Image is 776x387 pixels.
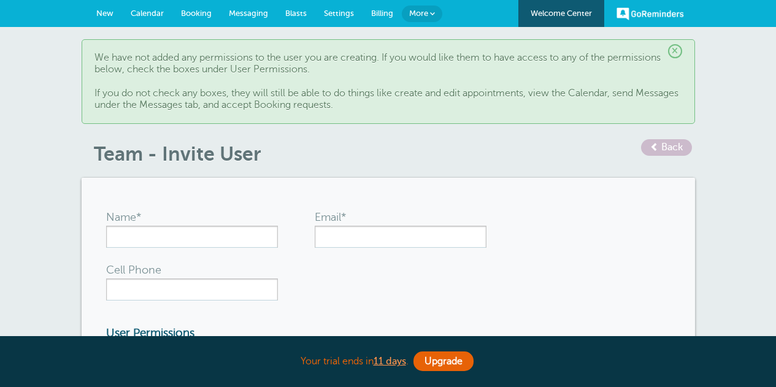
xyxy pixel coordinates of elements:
a: 11 days [374,356,406,367]
span: Blasts [285,9,307,18]
a: More [402,6,442,22]
span: Settings [324,9,354,18]
span: More [409,9,428,18]
span: × [668,44,682,58]
p: We have not added any permissions to the user you are creating. If you would like them to have ac... [94,52,682,111]
h1: Team - Invite User [94,142,695,166]
span: Billing [371,9,393,18]
h3: User Permissions [106,326,474,340]
span: New [96,9,113,18]
div: Your trial ends in . [82,348,695,375]
span: Booking [181,9,212,18]
a: Back [641,139,692,156]
span: Calendar [131,9,164,18]
label: Email* [315,212,346,223]
a: Upgrade [413,351,474,371]
iframe: Resource center [727,338,764,375]
span: Messaging [229,9,268,18]
label: Name* [106,212,141,223]
label: Cell Phone [106,264,161,275]
span: Back [661,142,683,153]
